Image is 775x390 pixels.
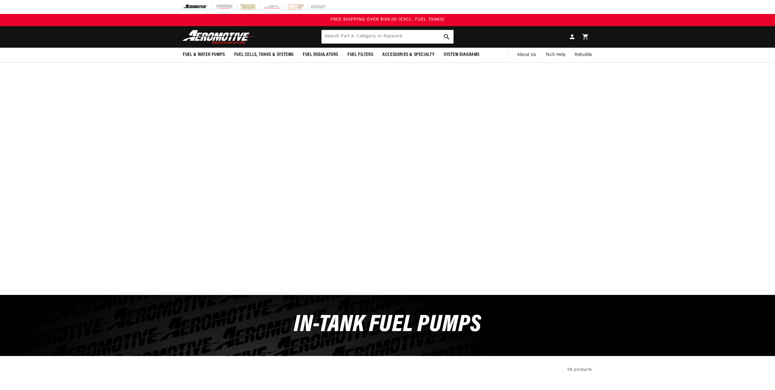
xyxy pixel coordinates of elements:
[440,30,453,43] button: Search Part #, Category or Keyword
[294,313,481,337] span: In-Tank Fuel Pumps
[439,48,484,62] summary: System Diagrams
[298,48,343,62] summary: Fuel Regulators
[378,48,439,62] summary: Accessories & Specialty
[570,48,597,62] summary: Rebuilds
[444,52,480,58] span: System Diagrams
[181,30,257,44] img: Aeromotive
[382,52,435,58] span: Accessories & Specialty
[545,52,565,58] span: Tech Help
[183,52,225,58] span: Fuel & Water Pumps
[541,48,570,62] summary: Tech Help
[234,52,294,58] span: Fuel Cells, Tanks & Systems
[343,48,378,62] summary: Fuel Filters
[517,53,536,57] span: About Us
[178,48,230,62] summary: Fuel & Water Pumps
[513,48,541,62] a: About Us
[322,30,453,43] input: Search Part #, Category or Keyword
[303,52,338,58] span: Fuel Regulators
[575,52,592,58] span: Rebuilds
[567,368,592,372] span: 98 products
[330,17,445,22] span: FREE SHIPPING OVER $109.00 (EXCL. FUEL TANKS)
[230,48,298,62] summary: Fuel Cells, Tanks & Systems
[347,52,373,58] span: Fuel Filters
